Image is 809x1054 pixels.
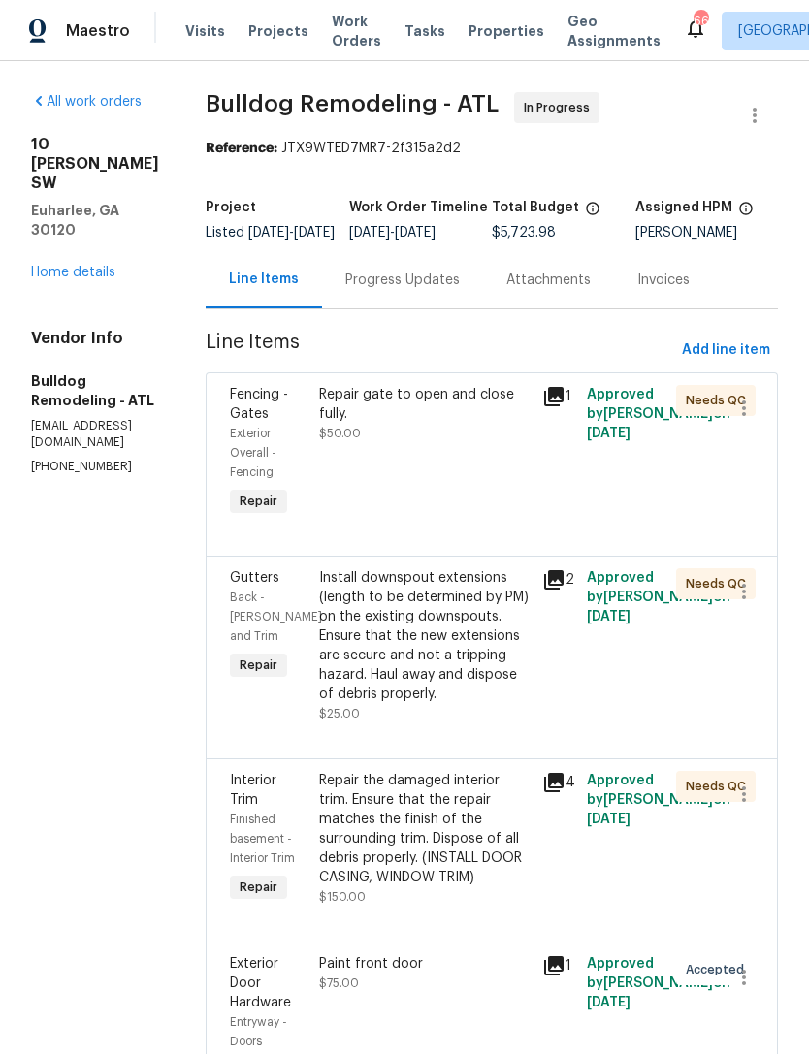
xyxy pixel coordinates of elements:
div: [PERSON_NAME] [635,226,779,240]
h5: Work Order Timeline [349,201,488,214]
span: - [349,226,436,240]
span: Fencing - Gates [230,388,288,421]
span: Bulldog Remodeling - ATL [206,92,499,115]
span: The total cost of line items that have been proposed by Opendoor. This sum includes line items th... [585,201,600,226]
span: $25.00 [319,708,360,719]
p: [EMAIL_ADDRESS][DOMAIN_NAME] [31,418,159,451]
span: Listed [206,226,335,240]
p: [PHONE_NUMBER] [31,459,159,475]
span: $50.00 [319,428,361,439]
h2: 10 [PERSON_NAME] SW [31,135,159,193]
span: Maestro [66,21,130,41]
span: [DATE] [587,813,631,826]
span: $150.00 [319,891,366,903]
div: Repair gate to open and close fully. [319,385,531,424]
span: Approved by [PERSON_NAME] on [587,957,730,1009]
span: [DATE] [248,226,289,240]
span: - [248,226,335,240]
a: Home details [31,266,115,279]
div: Paint front door [319,954,531,974]
span: Line Items [206,333,674,368]
span: Add line item [682,338,770,363]
div: Invoices [637,271,690,290]
span: Projects [248,21,308,41]
div: 66 [694,12,707,31]
div: Progress Updates [345,271,460,290]
h5: Total Budget [492,201,579,214]
span: Exterior Overall - Fencing [230,428,276,478]
div: 1 [542,385,575,408]
h5: Assigned HPM [635,201,732,214]
span: Needs QC [686,391,754,410]
span: $5,723.98 [492,226,556,240]
span: Needs QC [686,777,754,796]
span: Back - [PERSON_NAME] and Trim [230,591,322,642]
span: [DATE] [587,996,631,1009]
span: Repair [232,878,285,897]
span: [DATE] [349,226,390,240]
span: Properties [469,21,544,41]
div: 4 [542,771,575,794]
span: Repair [232,492,285,511]
div: 1 [542,954,575,977]
h5: Project [206,201,256,214]
span: Approved by [PERSON_NAME] on [587,388,730,440]
h4: Vendor Info [31,329,159,348]
span: Accepted [686,960,752,979]
h5: Euharlee, GA 30120 [31,201,159,240]
div: 2 [542,568,575,591]
span: Tasks [404,24,445,38]
span: In Progress [524,98,598,117]
span: Needs QC [686,574,754,593]
div: Repair the damaged interior trim. Ensure that the repair matches the finish of the surrounding tr... [319,771,531,887]
span: Interior Trim [230,774,276,807]
span: [DATE] [294,226,335,240]
div: Install downspout extensions (length to be determined by PM) on the existing downspouts. Ensure t... [319,568,531,704]
span: [DATE] [395,226,436,240]
div: JTX9WTED7MR7-2f315a2d2 [206,139,778,158]
span: Repair [232,655,285,675]
span: Finished basement - Interior Trim [230,814,295,864]
h5: Bulldog Remodeling - ATL [31,371,159,410]
span: Work Orders [332,12,381,50]
span: $75.00 [319,977,359,989]
span: Visits [185,21,225,41]
b: Reference: [206,142,277,155]
span: Gutters [230,571,279,585]
div: Line Items [229,270,299,289]
button: Add line item [674,333,778,368]
div: Attachments [506,271,591,290]
span: Geo Assignments [567,12,661,50]
a: All work orders [31,95,142,109]
span: Entryway - Doors [230,1016,287,1047]
span: Exterior Door Hardware [230,957,291,1009]
span: [DATE] [587,610,631,623]
span: [DATE] [587,427,631,440]
span: Approved by [PERSON_NAME] on [587,571,730,623]
span: The hpm assigned to this work order. [738,201,754,226]
span: Approved by [PERSON_NAME] on [587,774,730,826]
